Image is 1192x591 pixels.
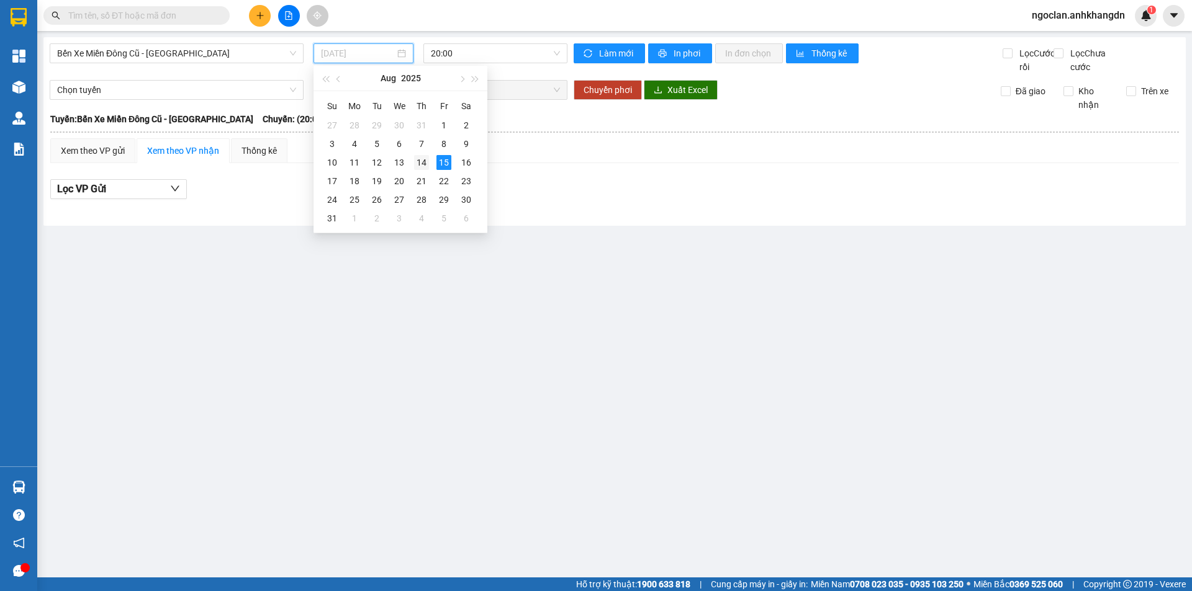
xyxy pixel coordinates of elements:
div: 1 [347,211,362,226]
div: 19 [369,174,384,189]
td: 2025-08-10 [321,153,343,172]
td: 2025-08-16 [455,153,477,172]
div: 30 [392,118,407,133]
td: 2025-07-30 [388,116,410,135]
td: 2025-08-05 [366,135,388,153]
span: aim [313,11,322,20]
div: 31 [325,211,340,226]
div: 7 [414,136,429,151]
div: 3 [392,211,407,226]
div: 27 [392,192,407,207]
div: 2 [369,211,384,226]
img: warehouse-icon [12,112,25,125]
span: sync [584,49,594,59]
span: ⚪️ [967,582,970,587]
td: 2025-08-17 [321,172,343,190]
div: 2 [459,118,474,133]
span: Bến Xe Miền Đông Cũ - Đắk Nông [57,44,296,63]
span: Miền Nam [811,577,964,591]
div: 16 [459,155,474,170]
span: | [1072,577,1074,591]
div: 4 [414,211,429,226]
button: downloadXuất Excel [644,80,718,100]
div: 30 [459,192,474,207]
td: 2025-08-09 [455,135,477,153]
button: bar-chartThống kê [786,43,859,63]
div: 20 [392,174,407,189]
span: Trên xe [1136,84,1173,98]
td: 2025-08-29 [433,190,455,209]
td: 2025-08-04 [343,135,366,153]
span: Lọc VP Gửi [57,181,106,197]
button: Lọc VP Gửi [50,179,187,199]
div: 11 [347,155,362,170]
span: Cung cấp máy in - giấy in: [711,577,808,591]
strong: 1900 633 818 [637,579,690,589]
div: Xem theo VP nhận [147,144,219,158]
div: Thống kê [242,144,277,158]
span: plus [256,11,264,20]
button: In đơn chọn [715,43,783,63]
td: 2025-09-05 [433,209,455,228]
div: 18 [347,174,362,189]
td: 2025-08-19 [366,172,388,190]
th: We [388,96,410,116]
td: 2025-07-31 [410,116,433,135]
span: Kho nhận [1073,84,1117,112]
span: 20:00 [431,44,560,63]
img: warehouse-icon [12,81,25,94]
td: 2025-08-23 [455,172,477,190]
strong: 0708 023 035 - 0935 103 250 [850,579,964,589]
input: 15/08/2025 [321,47,395,60]
button: file-add [278,5,300,27]
div: 17 [325,174,340,189]
span: Đã giao [1011,84,1050,98]
div: 29 [369,118,384,133]
div: 22 [436,174,451,189]
span: Lọc Cước rồi [1014,47,1057,74]
div: 23 [459,174,474,189]
span: down [170,184,180,193]
div: 1 [436,118,451,133]
strong: 0369 525 060 [1009,579,1063,589]
td: 2025-07-29 [366,116,388,135]
span: caret-down [1168,10,1180,21]
td: 2025-08-18 [343,172,366,190]
span: In phơi [674,47,702,60]
div: 5 [369,136,384,151]
span: | [700,577,702,591]
div: 9 [459,136,474,151]
div: 25 [347,192,362,207]
span: search [52,11,60,20]
td: 2025-08-01 [433,116,455,135]
div: 26 [369,192,384,207]
div: 4 [347,136,362,151]
img: dashboard-icon [12,50,25,63]
td: 2025-08-07 [410,135,433,153]
div: 14 [414,155,429,170]
td: 2025-09-06 [455,209,477,228]
span: bar-chart [796,49,806,59]
td: 2025-09-02 [366,209,388,228]
div: 5 [436,211,451,226]
td: 2025-07-27 [321,116,343,135]
td: 2025-08-30 [455,190,477,209]
th: Su [321,96,343,116]
img: logo-vxr [11,8,27,27]
span: Thống kê [811,47,849,60]
div: 15 [436,155,451,170]
span: Miền Bắc [973,577,1063,591]
span: Chuyến: (20:00 [DATE]) [263,112,353,126]
td: 2025-08-02 [455,116,477,135]
div: 12 [369,155,384,170]
span: Chọn tuyến [57,81,296,99]
td: 2025-08-03 [321,135,343,153]
div: 10 [325,155,340,170]
span: Chọn chuyến [431,81,560,99]
td: 2025-08-12 [366,153,388,172]
button: plus [249,5,271,27]
th: Tu [366,96,388,116]
span: question-circle [13,509,25,521]
span: ngoclan.anhkhangdn [1022,7,1135,23]
td: 2025-08-31 [321,209,343,228]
